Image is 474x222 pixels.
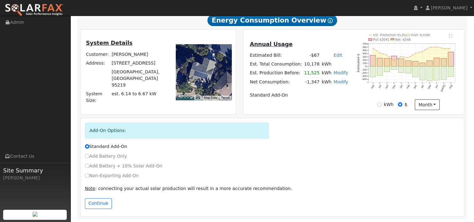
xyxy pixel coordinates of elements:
input: Add Battery + 10% Solar Add-On [85,164,89,168]
text: Aug [449,84,453,89]
text: Dec [392,84,396,89]
label: Standard Add-On [85,143,127,150]
rect: onclick="" [413,61,418,66]
input: $ [398,102,402,107]
text: Est. Production $5302 [373,33,407,37]
td: [GEOGRAPHIC_DATA], [GEOGRAPHIC_DATA] 95219 [111,67,168,89]
img: Google [177,92,198,100]
rect: onclick="" [398,59,404,67]
rect: onclick="" [377,66,383,75]
rect: onclick="" [405,61,411,67]
text: 400 [362,52,366,55]
span: Site Summary [3,166,67,175]
text: 200 [362,59,366,61]
td: [PERSON_NAME] [111,50,168,59]
rect: onclick="" [448,66,454,77]
circle: onclick="" [372,48,373,49]
label: Add Battery + 10% Solar Add-On [85,163,163,169]
rect: onclick="" [427,66,432,81]
rect: onclick="" [441,66,446,80]
text:  [449,34,452,38]
td: Address: [85,59,111,67]
label: Non-Exporting Add-On [85,172,139,179]
td: 11,525 [303,68,320,77]
div: Add-On Options: [85,123,269,139]
rect: onclick="" [384,66,390,72]
text: 500 [362,49,366,52]
circle: onclick="" [451,48,451,49]
circle: onclick="" [422,51,423,52]
td: Customer: [85,50,111,59]
text: -300 [362,75,367,77]
button: month [415,99,440,110]
rect: onclick="" [434,58,440,67]
text: 100 [362,62,366,65]
text: Apr [420,84,425,89]
rect: onclick="" [419,66,425,80]
td: Net Consumption: [249,77,303,87]
circle: onclick="" [415,53,416,54]
circle: onclick="" [429,47,430,48]
text: Jun [435,84,439,89]
u: System Details [86,40,133,46]
text: Feb [406,84,410,89]
rect: onclick="" [370,66,376,77]
rect: onclick="" [434,66,440,80]
text: 600 [362,46,366,49]
span: : connecting your actual solar production will result in a more accurate recommendation. [85,186,292,191]
input: Add Battery Only [85,154,89,158]
text: Push -$3588 [411,33,430,37]
a: Edit [334,53,342,58]
rect: onclick="" [377,58,383,66]
label: $ [404,101,407,108]
td: -$67 [303,51,320,60]
text: Sep [370,84,375,89]
img: SolarFax [5,3,64,17]
a: Modify [334,70,348,75]
td: Standard Add-On [249,91,349,100]
td: kWh [320,77,332,87]
td: [STREET_ADDRESS] [111,59,168,67]
circle: onclick="" [408,57,409,58]
rect: onclick="" [384,58,390,66]
span: [PERSON_NAME] [431,5,467,10]
img: retrieve [33,212,38,217]
text: Pull $3041 [373,38,389,41]
td: kWh [320,60,349,68]
circle: onclick="" [436,46,437,47]
text: -200 [362,71,367,74]
div: [PERSON_NAME] [3,175,67,181]
text: May [427,84,431,90]
text: Nov [385,84,389,89]
button: Continue [85,198,112,209]
td: Est. Production Before: [249,68,303,77]
a: Terms (opens in new tab) [221,96,230,99]
button: Map Data [204,96,217,100]
circle: onclick="" [379,52,380,53]
rect: onclick="" [398,66,404,73]
text: Estimated $ [357,54,360,72]
label: kWh [384,101,393,108]
text: Mar [413,84,418,89]
rect: onclick="" [419,63,425,66]
text: [DATE] [440,84,446,92]
td: -1,347 [303,77,320,87]
a: Open this area in Google Maps (opens a new window) [177,92,198,100]
input: Standard Add-On [85,144,89,149]
td: Estimated Bill: [249,51,303,60]
u: Note [85,186,95,191]
rect: onclick="" [370,55,376,66]
td: System Size: [85,90,111,105]
span: est. 6.14 to 6.67 kW [112,91,156,96]
input: kWh [377,102,382,107]
text: Net -$548 [395,38,410,41]
rect: onclick="" [391,66,397,70]
input: Non-Exporting Add-On [85,173,89,178]
circle: onclick="" [401,56,402,57]
rect: onclick="" [413,66,418,77]
rect: onclick="" [391,56,397,66]
text: 700 [362,42,366,45]
a: Modify [334,79,348,84]
circle: onclick="" [387,55,388,56]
